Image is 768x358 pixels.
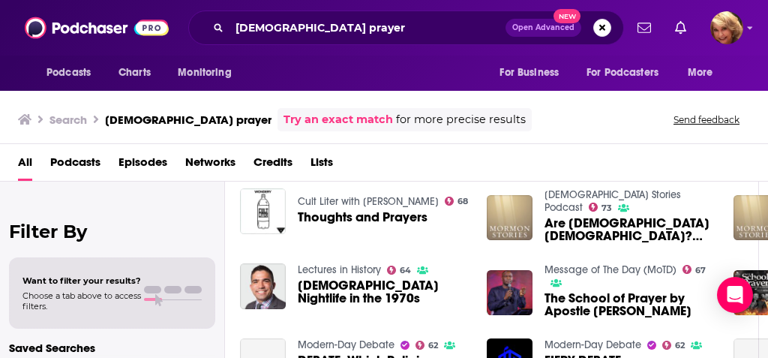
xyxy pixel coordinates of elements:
[188,11,624,45] div: Search podcasts, credits, & more...
[512,24,574,32] span: Open Advanced
[677,59,732,87] button: open menu
[49,113,87,127] h3: Search
[298,195,439,208] a: Cult Liter with Spencer Henry
[487,195,532,241] img: Are Mormons Christians? Live Call-in Show | Ep. 2020
[669,15,692,41] a: Show notifications dropdown
[601,205,612,212] span: 73
[178,62,231,83] span: Monitoring
[46,62,91,83] span: Podcasts
[544,263,676,276] a: Message of The Day (MoTD)
[682,265,706,274] a: 67
[710,11,743,44] span: Logged in as SuzNiles
[9,221,215,242] h2: Filter By
[240,263,286,309] img: Christian Nightlife in the 1970s
[544,217,715,242] a: Are Mormons Christians? Live Call-in Show | Ep. 2020
[428,342,438,349] span: 62
[310,150,333,181] a: Lists
[544,292,715,317] span: The School of Prayer by Apostle [PERSON_NAME]
[253,150,292,181] a: Credits
[109,59,160,87] a: Charts
[387,266,412,275] a: 64
[505,19,581,37] button: Open AdvancedNew
[18,150,32,181] a: All
[415,341,439,350] a: 62
[22,290,141,311] span: Choose a tab above to access filters.
[544,292,715,317] a: The School of Prayer by Apostle Joshua Selman
[499,62,559,83] span: For Business
[662,341,685,350] a: 62
[675,342,685,349] span: 62
[445,197,469,206] a: 68
[396,111,526,128] span: for more precise results
[487,270,532,316] img: The School of Prayer by Apostle Joshua Selman
[669,113,744,126] button: Send feedback
[298,338,394,351] a: Modern-Day Debate
[544,338,641,351] a: Modern-Day Debate
[298,263,381,276] a: Lectures in History
[457,198,468,205] span: 68
[229,16,505,40] input: Search podcasts, credits, & more...
[167,59,250,87] button: open menu
[577,59,680,87] button: open menu
[586,62,658,83] span: For Podcasters
[717,277,753,313] div: Open Intercom Messenger
[185,150,235,181] a: Networks
[589,203,613,212] a: 73
[544,188,681,214] a: Mormon Stories Podcast
[298,279,469,305] a: Christian Nightlife in the 1970s
[9,341,215,355] p: Saved Searches
[298,279,469,305] span: [DEMOGRAPHIC_DATA] Nightlife in the 1970s
[22,275,141,286] span: Want to filter your results?
[283,111,393,128] a: Try an exact match
[710,11,743,44] img: User Profile
[36,59,110,87] button: open menu
[25,14,169,42] img: Podchaser - Follow, Share and Rate Podcasts
[105,113,271,127] h3: [DEMOGRAPHIC_DATA] prayer
[688,62,713,83] span: More
[50,150,100,181] a: Podcasts
[240,188,286,234] img: Thoughts and Prayers
[544,217,715,242] span: Are [DEMOGRAPHIC_DATA] [DEMOGRAPHIC_DATA]? Live Call-in Show | Ep. 2020
[553,9,580,23] span: New
[118,150,167,181] a: Episodes
[489,59,577,87] button: open menu
[710,11,743,44] button: Show profile menu
[400,267,411,274] span: 64
[118,62,151,83] span: Charts
[695,267,706,274] span: 67
[298,211,427,224] a: Thoughts and Prayers
[631,15,657,41] a: Show notifications dropdown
